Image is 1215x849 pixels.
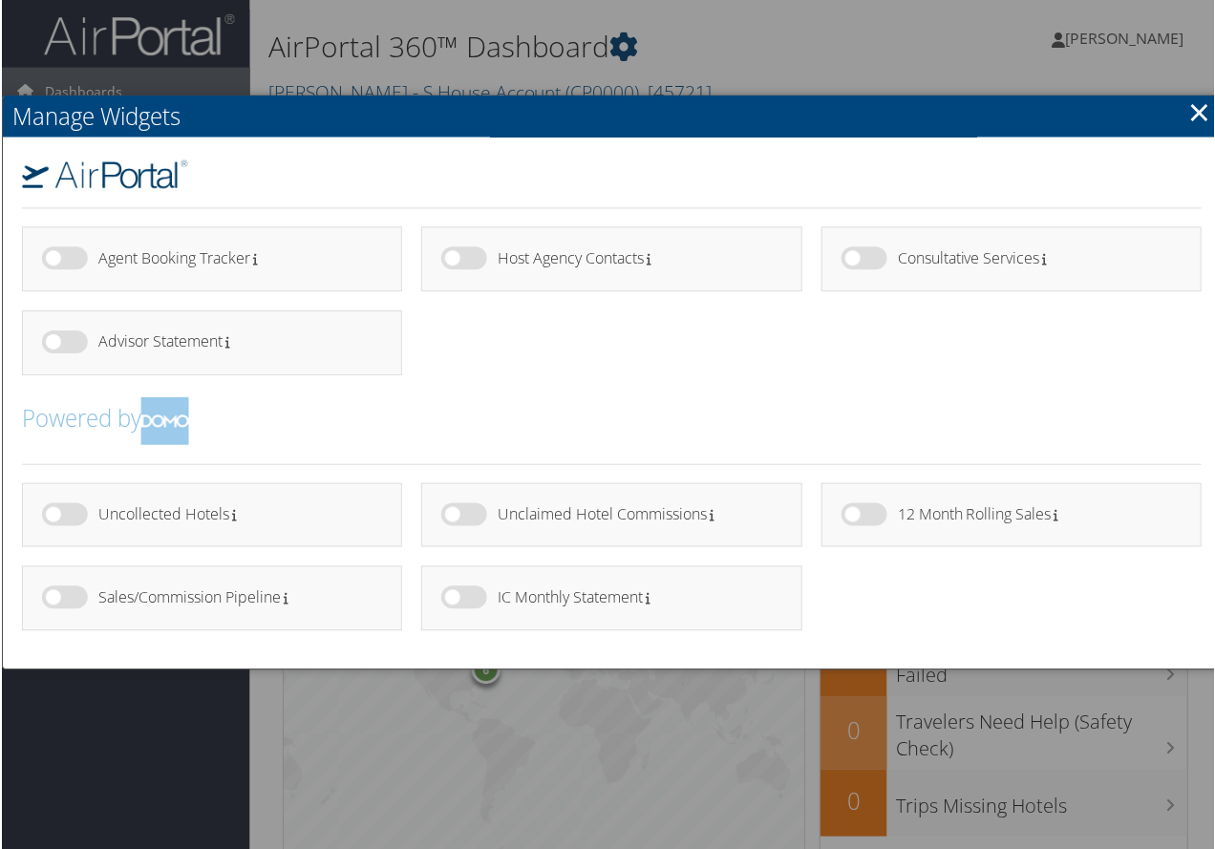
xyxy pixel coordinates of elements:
h4: Advisor Statement [97,334,368,350]
a: Close [1189,93,1211,131]
h4: IC Monthly Statement [498,591,768,607]
h4: Unclaimed Hotel Commissions [498,507,768,523]
img: airportal-logo.png [20,160,186,189]
h4: 12 Month Rolling Sales [898,507,1168,523]
h2: Powered by [20,398,1203,446]
h4: Uncollected Hotels [97,507,368,523]
h4: Agent Booking Tracker [97,251,368,267]
h4: Sales/Commission Pipeline [97,591,368,607]
img: domo-logo.png [139,398,187,446]
h4: Consultative Services [898,251,1168,267]
h4: Host Agency Contacts [498,251,768,267]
